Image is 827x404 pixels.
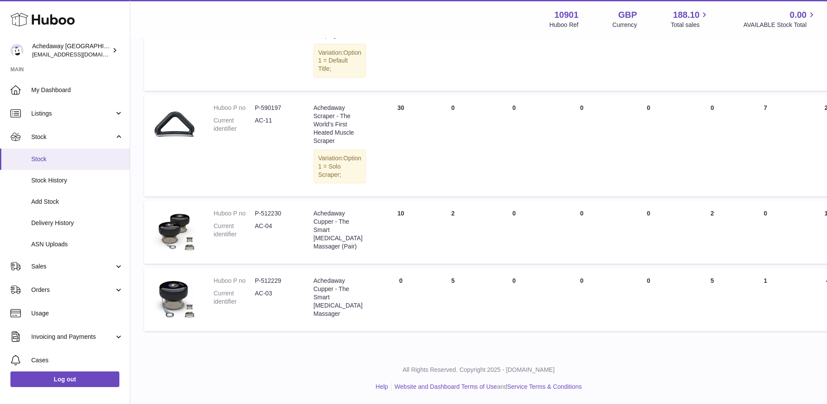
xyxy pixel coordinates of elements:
[10,44,23,57] img: admin@newpb.co.uk
[31,133,114,141] span: Stock
[31,176,123,185] span: Stock History
[479,268,549,331] td: 0
[318,155,361,178] span: Option 1 = Solo Scraper;
[255,116,296,133] dd: AC-11
[153,277,196,320] img: product image
[479,95,549,196] td: 0
[214,116,255,133] dt: Current identifier
[671,9,709,29] a: 188.10 Total sales
[683,268,742,331] td: 5
[549,201,614,264] td: 0
[618,9,637,21] strong: GBP
[427,268,479,331] td: 5
[683,95,742,196] td: 0
[549,268,614,331] td: 0
[31,86,123,94] span: My Dashboard
[31,309,123,318] span: Usage
[742,95,789,196] td: 7
[313,277,366,318] div: Achedaway Cupper - The Smart [MEDICAL_DATA] Massager
[255,277,296,285] dd: P-512229
[32,42,110,59] div: Achedaway [GEOGRAPHIC_DATA]
[742,268,789,331] td: 1
[427,201,479,264] td: 2
[31,262,114,271] span: Sales
[31,286,114,294] span: Orders
[255,104,296,112] dd: P-590197
[671,21,709,29] span: Total sales
[31,240,123,248] span: ASN Uploads
[153,209,196,253] img: product image
[613,21,637,29] div: Currency
[743,21,817,29] span: AVAILABLE Stock Total
[313,209,366,250] div: Achedaway Cupper - The Smart [MEDICAL_DATA] Massager (Pair)
[32,51,128,58] span: [EMAIL_ADDRESS][DOMAIN_NAME]
[743,9,817,29] a: 0.00 AVAILABLE Stock Total
[318,49,361,73] span: Option 1 = Default Title;
[31,109,114,118] span: Listings
[31,155,123,163] span: Stock
[214,209,255,218] dt: Huboo P no
[255,222,296,238] dd: AC-04
[10,371,119,387] a: Log out
[742,201,789,264] td: 0
[214,222,255,238] dt: Current identifier
[507,383,582,390] a: Service Terms & Conditions
[214,277,255,285] dt: Huboo P no
[137,366,820,374] p: All Rights Reserved. Copyright 2025 - [DOMAIN_NAME]
[790,9,807,21] span: 0.00
[647,104,650,111] span: 0
[313,44,366,78] div: Variation:
[376,383,388,390] a: Help
[255,289,296,306] dd: AC-03
[31,219,123,227] span: Delivery History
[313,104,366,145] div: Achedaway Scraper - The World’s First Heated Muscle Scraper
[647,277,650,284] span: 0
[375,95,427,196] td: 30
[479,201,549,264] td: 0
[255,209,296,218] dd: P-512230
[31,198,123,206] span: Add Stock
[647,210,650,217] span: 0
[554,9,579,21] strong: 10901
[683,201,742,264] td: 2
[375,201,427,264] td: 10
[31,356,123,364] span: Cases
[395,383,497,390] a: Website and Dashboard Terms of Use
[313,149,366,184] div: Variation:
[214,289,255,306] dt: Current identifier
[153,104,196,147] img: product image
[392,383,582,391] li: and
[427,95,479,196] td: 0
[214,104,255,112] dt: Huboo P no
[673,9,699,21] span: 188.10
[550,21,579,29] div: Huboo Ref
[375,268,427,331] td: 0
[31,333,114,341] span: Invoicing and Payments
[549,95,614,196] td: 0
